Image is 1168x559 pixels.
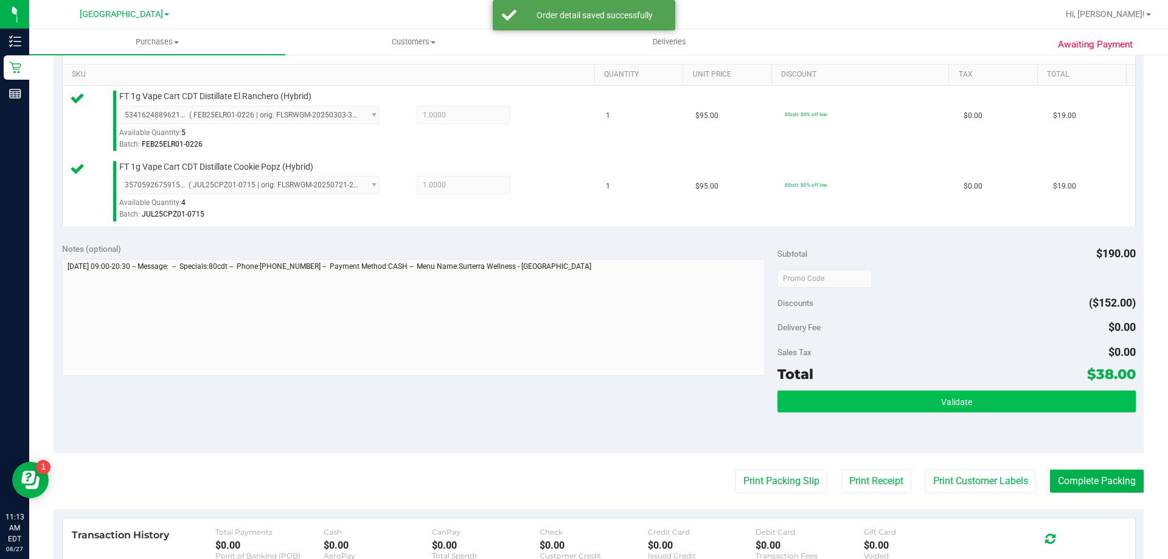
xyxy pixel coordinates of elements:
span: $38.00 [1087,366,1136,383]
span: Hi, [PERSON_NAME]! [1066,9,1145,19]
iframe: Resource center unread badge [36,460,50,474]
span: Customers [286,36,541,47]
div: $0.00 [864,540,972,551]
div: CanPay [432,527,540,536]
span: 4 [181,198,186,207]
div: $0.00 [540,540,648,551]
span: 80cdt: 80% off line [785,111,827,117]
a: Quantity [604,70,678,80]
div: Credit Card [648,527,756,536]
span: $19.00 [1053,181,1076,192]
span: FT 1g Vape Cart CDT Distillate El Ranchero (Hybrid) [119,91,311,102]
span: Batch: [119,140,140,148]
span: 1 [606,181,610,192]
span: Deliveries [636,36,703,47]
div: Order detail saved successfully [523,9,666,21]
div: Check [540,527,648,536]
button: Print Packing Slip [735,470,827,493]
a: Deliveries [541,29,798,55]
span: [GEOGRAPHIC_DATA] [80,9,163,19]
div: $0.00 [215,540,324,551]
a: SKU [72,70,589,80]
div: $0.00 [648,540,756,551]
span: Sales Tax [777,347,812,357]
span: ($152.00) [1089,296,1136,309]
button: Validate [777,391,1135,412]
a: Discount [781,70,944,80]
span: Purchases [29,36,285,47]
a: Total [1047,70,1121,80]
span: FT 1g Vape Cart CDT Distillate Cookie Popz (Hybrid) [119,161,313,173]
span: FEB25ELR01-0226 [142,140,203,148]
span: 5 [181,128,186,137]
div: Available Quantity: [119,124,393,148]
span: Notes (optional) [62,244,121,254]
button: Complete Packing [1050,470,1144,493]
button: Print Receipt [841,470,911,493]
input: Promo Code [777,269,872,288]
span: 80cdt: 80% off line [785,182,827,188]
div: $0.00 [756,540,864,551]
a: Tax [959,70,1033,80]
inline-svg: Reports [9,88,21,100]
a: Purchases [29,29,285,55]
span: Awaiting Payment [1058,38,1133,52]
span: Batch: [119,210,140,218]
div: $0.00 [324,540,432,551]
div: Total Payments [215,527,324,536]
span: Subtotal [777,249,807,259]
div: Gift Card [864,527,972,536]
span: $95.00 [695,110,718,122]
button: Print Customer Labels [925,470,1036,493]
span: Discounts [777,292,813,314]
span: JUL25CPZ01-0715 [142,210,204,218]
p: 11:13 AM EDT [5,512,24,544]
div: Available Quantity: [119,194,393,218]
a: Unit Price [693,70,767,80]
div: Cash [324,527,432,536]
span: $190.00 [1096,247,1136,260]
span: 1 [606,110,610,122]
inline-svg: Inventory [9,35,21,47]
span: Delivery Fee [777,322,821,332]
span: $0.00 [964,110,982,122]
span: Validate [941,397,972,407]
div: $0.00 [432,540,540,551]
p: 08/27 [5,544,24,554]
span: $95.00 [695,181,718,192]
span: $19.00 [1053,110,1076,122]
span: $0.00 [1108,321,1136,333]
a: Customers [285,29,541,55]
iframe: Resource center [12,462,49,498]
div: Debit Card [756,527,864,536]
span: $0.00 [964,181,982,192]
span: $0.00 [1108,345,1136,358]
span: Total [777,366,813,383]
inline-svg: Retail [9,61,21,74]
